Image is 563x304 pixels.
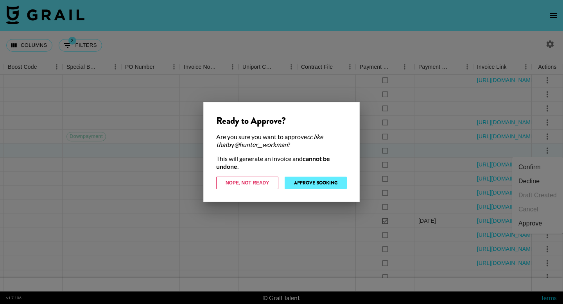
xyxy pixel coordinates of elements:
[216,133,323,148] em: cc like that
[285,177,347,189] button: Approve Booking
[216,133,347,148] div: Are you sure you want to approve by ?
[216,177,278,189] button: Nope, Not Ready
[216,155,330,170] strong: cannot be undone
[216,155,347,170] div: This will generate an invoice and .
[234,141,288,148] em: @ hunter__workman
[216,115,347,127] div: Ready to Approve?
